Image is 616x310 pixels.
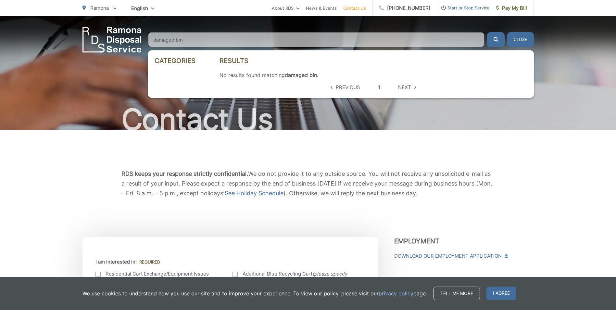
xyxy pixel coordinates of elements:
[507,32,534,47] button: Close
[82,103,534,136] h1: Contact Us
[220,57,527,65] h3: Results
[394,270,534,287] h3: Pay-by-Phone
[148,32,484,47] input: Search
[379,290,413,297] a: privacy policy
[90,5,109,11] span: Ramona
[95,259,160,265] label: I am interested in:
[487,32,505,47] button: Submit the search query.
[272,4,299,12] a: About RDS
[243,270,357,286] span: Additional Blue Recycling Cart
[398,84,411,91] span: Next
[285,72,317,78] strong: damaged bin
[394,252,507,260] a: Download Our Employment Application
[336,84,360,91] span: Previous
[121,170,248,177] strong: RDS keeps your response strictly confidential.
[82,27,142,53] a: EDCD logo. Return to the homepage.
[126,3,159,14] span: English
[82,290,427,297] p: We use cookies to understand how you use our site and to improve your experience. To view our pol...
[343,4,366,12] a: Contact Us
[220,72,527,78] div: No results found matching .
[486,287,516,300] span: I agree
[95,270,220,278] label: Residential Cart Exchange/Equipment Issues
[225,188,283,198] a: See Holiday Schedule
[434,287,480,300] a: Tell me more
[496,4,527,12] span: Pay My Bill
[155,57,220,65] h3: Categories
[394,237,534,245] h3: Employment
[121,169,495,198] p: We do not provide it to any outside source. You will not receive any unsolicited e-mail as a resu...
[306,4,337,12] a: News & Events
[378,84,380,91] a: 1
